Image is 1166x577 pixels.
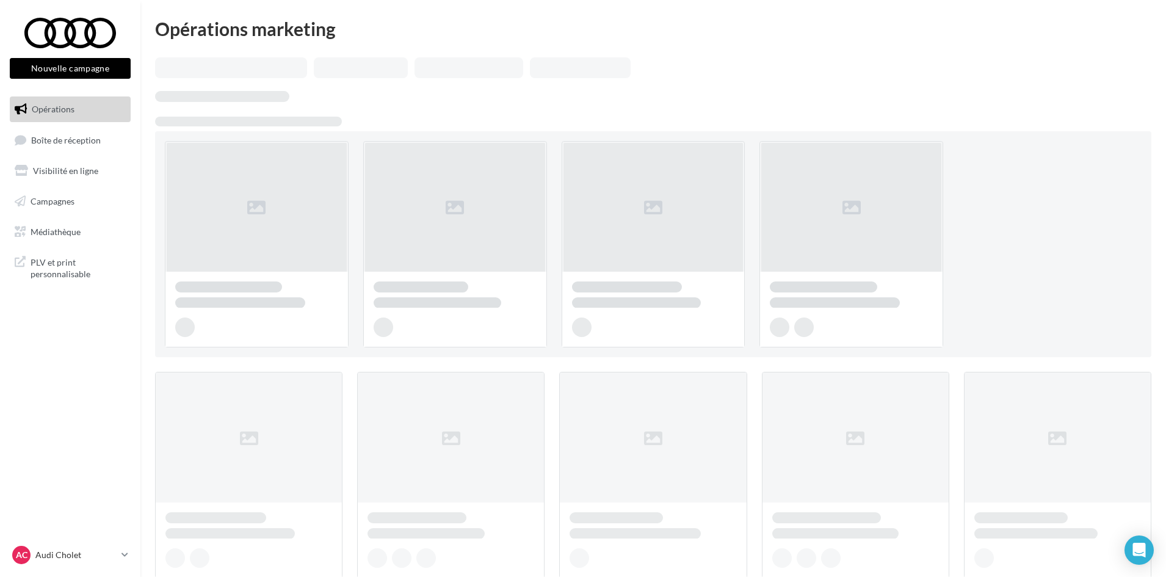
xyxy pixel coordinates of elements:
[7,96,133,122] a: Opérations
[33,165,98,176] span: Visibilité en ligne
[7,189,133,214] a: Campagnes
[31,134,101,145] span: Boîte de réception
[31,196,74,206] span: Campagnes
[7,158,133,184] a: Visibilité en ligne
[7,249,133,285] a: PLV et print personnalisable
[31,254,126,280] span: PLV et print personnalisable
[10,58,131,79] button: Nouvelle campagne
[155,20,1151,38] div: Opérations marketing
[31,226,81,236] span: Médiathèque
[10,543,131,567] a: AC Audi Cholet
[1124,535,1154,565] div: Open Intercom Messenger
[7,127,133,153] a: Boîte de réception
[16,549,27,561] span: AC
[35,549,117,561] p: Audi Cholet
[7,219,133,245] a: Médiathèque
[32,104,74,114] span: Opérations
